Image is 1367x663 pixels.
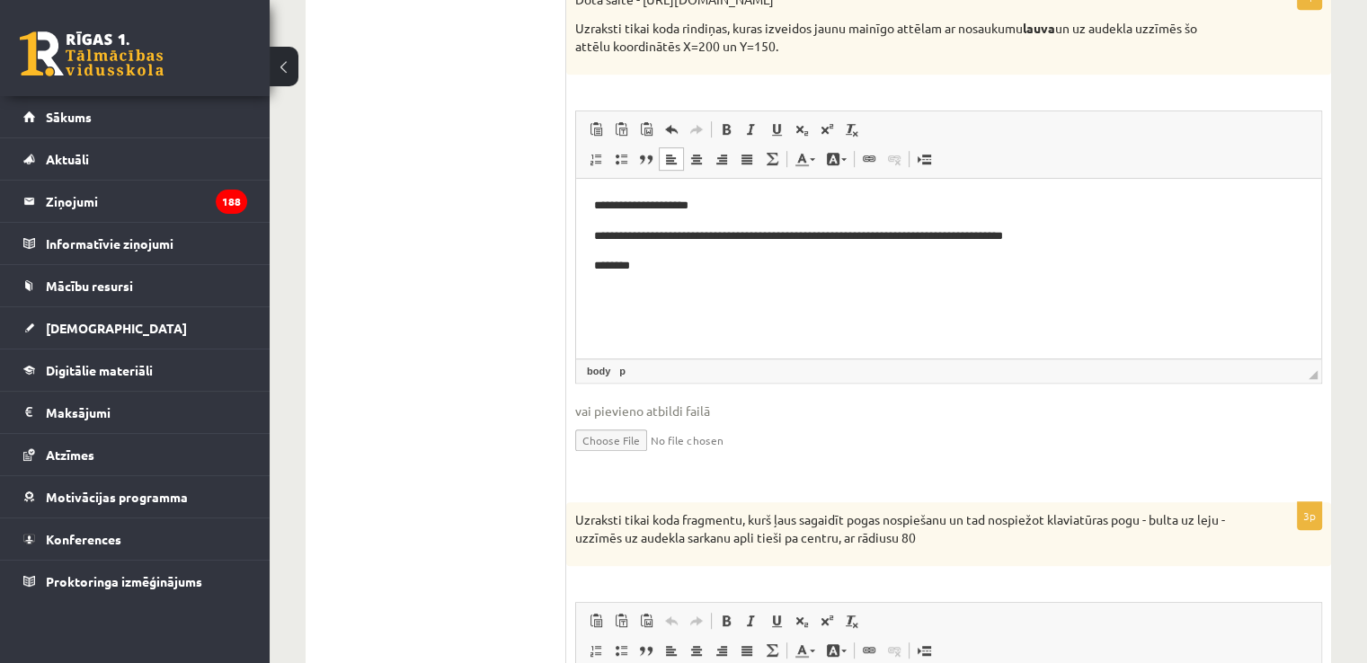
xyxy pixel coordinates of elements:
[764,609,789,632] a: Pasvītrojums (vadīšanas taustiņš+U)
[18,18,727,66] body: Bagātinātā teksta redaktors, wiswyg-editor-user-answer-47433786819340
[734,639,759,662] a: Izlīdzināt malas
[583,118,608,141] a: Ielīmēt (vadīšanas taustiņš+V)
[46,531,121,547] span: Konferences
[583,363,614,379] a: body elements
[634,639,659,662] a: Bloka citāts
[23,349,247,391] a: Digitālie materiāli
[23,223,247,264] a: Informatīvie ziņojumi
[23,181,247,222] a: Ziņojumi188
[46,278,133,294] span: Mācību resursi
[857,147,882,171] a: Saite (vadīšanas taustiņš+K)
[608,609,634,632] a: Ievietot kā vienkāršu tekstu (vadīšanas taustiņš+pārslēgšanas taustiņš+V)
[684,639,709,662] a: Centrēti
[46,320,187,336] span: [DEMOGRAPHIC_DATA]
[23,434,247,475] a: Atzīmes
[46,573,202,589] span: Proktoringa izmēģinājums
[575,20,1232,55] p: Uzraksti tikai koda rindiņas, kuras izveidos jaunu mainīgo attēlam ar nosaukumu un uz audekla uzz...
[575,402,1322,420] span: vai pievieno atbildi failā
[821,147,852,171] a: Fona krāsa
[759,147,785,171] a: Math
[911,147,936,171] a: Ievietot lapas pārtraukumu drukai
[46,362,153,378] span: Digitālie materiāli
[23,518,247,560] a: Konferences
[739,118,764,141] a: Slīpraksts (vadīšanas taustiņš+I)
[583,639,608,662] a: Ievietot/noņemt numurētu sarakstu
[634,147,659,171] a: Bloka citāts
[23,138,247,180] a: Aktuāli
[714,609,739,632] a: Treknraksts (vadīšanas taustiņš+B)
[709,639,734,662] a: Izlīdzināt pa labi
[882,147,907,171] a: Atsaistīt
[608,147,634,171] a: Ievietot/noņemt sarakstu ar aizzīmēm
[814,609,839,632] a: Augšraksts
[1023,20,1055,36] strong: lauva
[46,181,247,222] legend: Ziņojumi
[583,609,608,632] a: Ielīmēt (vadīšanas taustiņš+V)
[759,639,785,662] a: Math
[46,109,92,125] span: Sākums
[23,476,247,517] a: Motivācijas programma
[23,96,247,137] a: Sākums
[789,118,814,141] a: Apakšraksts
[839,609,865,632] a: Noņemt stilus
[23,265,247,306] a: Mācību resursi
[634,609,659,632] a: Ievietot no Worda
[821,639,852,662] a: Fona krāsa
[23,392,247,433] a: Maksājumi
[1297,501,1322,530] p: 3p
[764,118,789,141] a: Pasvītrojums (vadīšanas taustiņš+U)
[857,639,882,662] a: Saite (vadīšanas taustiņš+K)
[216,190,247,214] i: 188
[789,147,821,171] a: Teksta krāsa
[659,118,684,141] a: Atcelt (vadīšanas taustiņš+Z)
[634,118,659,141] a: Ievietot no Worda
[46,392,247,433] legend: Maksājumi
[814,118,839,141] a: Augšraksts
[659,609,684,632] a: Atcelt (vadīšanas taustiņš+Z)
[575,511,1232,546] p: Uzraksti tikai koda fragmentu, kurš ļaus sagaidīt pogas nospiešanu un tad nospiežot klaviatūras p...
[1309,370,1318,379] span: Mērogot
[734,147,759,171] a: Izlīdzināt malas
[659,639,684,662] a: Izlīdzināt pa kreisi
[659,147,684,171] a: Izlīdzināt pa kreisi
[684,118,709,141] a: Atkārtot (vadīšanas taustiņš+Y)
[739,609,764,632] a: Slīpraksts (vadīšanas taustiņš+I)
[789,639,821,662] a: Teksta krāsa
[608,639,634,662] a: Ievietot/noņemt sarakstu ar aizzīmēm
[911,639,936,662] a: Ievietot lapas pārtraukumu drukai
[839,118,865,141] a: Noņemt stilus
[684,609,709,632] a: Atkārtot (vadīšanas taustiņš+Y)
[576,179,1321,358] iframe: Bagātinātā teksta redaktors, wiswyg-editor-user-answer-47433776863620
[616,363,629,379] a: p elements
[46,446,94,463] span: Atzīmes
[789,609,814,632] a: Apakšraksts
[46,489,188,505] span: Motivācijas programma
[46,151,89,167] span: Aktuāli
[18,18,727,37] body: Bagātinātā teksta redaktors, wiswyg-editor-user-answer-47433783995760
[714,118,739,141] a: Treknraksts (vadīšanas taustiņš+B)
[23,561,247,602] a: Proktoringa izmēģinājums
[23,307,247,349] a: [DEMOGRAPHIC_DATA]
[709,147,734,171] a: Izlīdzināt pa labi
[46,223,247,264] legend: Informatīvie ziņojumi
[20,31,164,76] a: Rīgas 1. Tālmācības vidusskola
[608,118,634,141] a: Ievietot kā vienkāršu tekstu (vadīšanas taustiņš+pārslēgšanas taustiņš+V)
[684,147,709,171] a: Centrēti
[583,147,608,171] a: Ievietot/noņemt numurētu sarakstu
[882,639,907,662] a: Atsaistīt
